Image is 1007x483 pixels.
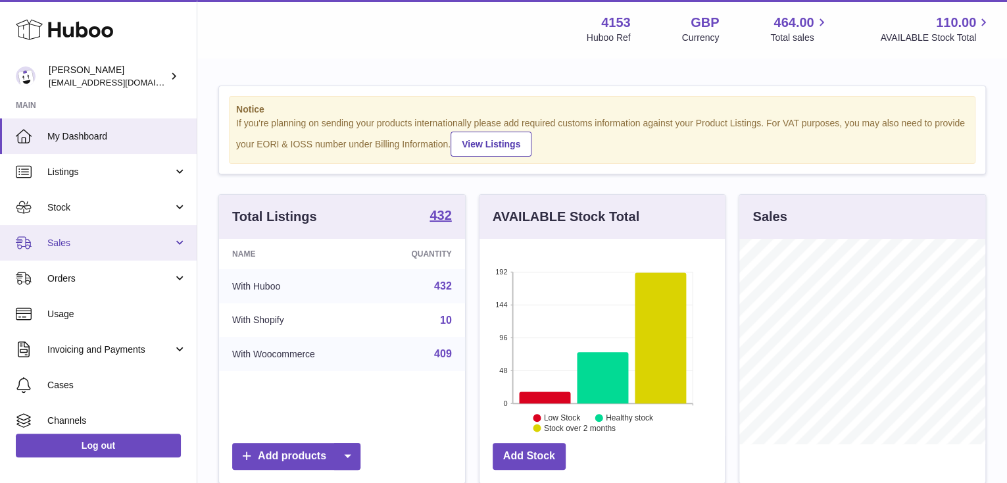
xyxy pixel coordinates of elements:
strong: 4153 [601,14,631,32]
div: [PERSON_NAME] [49,64,167,89]
span: 110.00 [936,14,976,32]
a: 464.00 Total sales [770,14,829,44]
text: 0 [503,399,507,407]
span: AVAILABLE Stock Total [880,32,991,44]
text: Stock over 2 months [544,424,616,433]
strong: Notice [236,103,968,116]
span: Invoicing and Payments [47,343,173,356]
text: Low Stock [544,413,581,422]
span: Cases [47,379,187,392]
a: View Listings [451,132,531,157]
h3: AVAILABLE Stock Total [493,208,639,226]
span: Usage [47,308,187,320]
span: 464.00 [774,14,814,32]
a: 409 [434,348,452,359]
td: With Shopify [219,303,372,338]
text: 192 [495,268,507,276]
div: Huboo Ref [587,32,631,44]
h3: Sales [752,208,787,226]
th: Name [219,239,372,269]
div: If you're planning on sending your products internationally please add required customs informati... [236,117,968,157]
h3: Total Listings [232,208,317,226]
span: Listings [47,166,173,178]
text: 144 [495,301,507,309]
span: [EMAIL_ADDRESS][DOMAIN_NAME] [49,77,193,88]
text: 48 [499,367,507,374]
text: Healthy stock [606,413,654,422]
span: Orders [47,272,173,285]
span: Channels [47,415,187,427]
a: Add products [232,443,360,470]
span: Sales [47,237,173,249]
div: Currency [682,32,720,44]
span: My Dashboard [47,130,187,143]
img: sales@kasefilters.com [16,66,36,86]
td: With Huboo [219,269,372,303]
th: Quantity [372,239,465,269]
text: 96 [499,334,507,342]
td: With Woocommerce [219,337,372,371]
a: 110.00 AVAILABLE Stock Total [880,14,991,44]
a: Log out [16,434,181,457]
a: 432 [434,280,452,292]
strong: 432 [430,209,451,222]
a: Add Stock [493,443,566,470]
a: 10 [440,315,452,326]
a: 432 [430,209,451,224]
strong: GBP [691,14,719,32]
span: Stock [47,201,173,214]
span: Total sales [770,32,829,44]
